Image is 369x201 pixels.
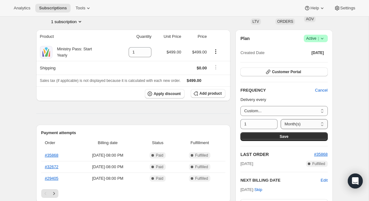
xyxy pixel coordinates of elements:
[240,35,250,42] h2: Plan
[183,30,209,43] th: Price
[153,30,183,43] th: Unit Price
[41,136,76,150] th: Order
[348,173,363,188] div: Open Intercom Messenger
[35,4,71,13] button: Subscriptions
[72,4,95,13] button: Tools
[330,4,359,13] button: Settings
[277,19,293,24] span: ORDERS
[240,87,315,93] h2: FREQUENCY
[197,66,207,70] span: $0.00
[41,130,226,136] h2: Payment attempts
[195,164,208,169] span: Fulfilled
[311,85,331,95] button: Cancel
[253,19,259,24] span: LTV
[272,69,301,74] span: Customer Portal
[57,53,67,58] small: Yearly
[306,17,314,21] span: AOV
[40,46,52,58] img: product img
[300,4,329,13] button: Help
[314,152,327,157] a: #35868
[251,185,266,195] button: Skip
[254,187,262,193] span: Skip
[195,153,208,158] span: Fulfilled
[154,91,181,96] span: Apply discount
[211,48,221,55] button: Product actions
[240,97,327,103] p: Delivery every
[156,176,163,181] span: Paid
[321,177,327,183] button: Edit
[178,140,222,146] span: Fulfillment
[240,132,327,141] button: Save
[51,18,83,25] button: Product actions
[187,78,201,83] span: $499.00
[45,176,58,181] a: #29405
[191,89,225,98] button: Add product
[195,176,208,181] span: Fulfilled
[45,153,58,158] a: #35868
[240,151,314,158] h2: LAST ORDER
[156,153,163,158] span: Paid
[76,6,85,11] span: Tools
[312,50,324,55] span: [DATE]
[78,164,138,170] span: [DATE] · 08:00 PM
[240,50,264,56] span: Created Date
[36,30,116,43] th: Product
[314,151,327,158] button: #35868
[39,6,67,11] span: Subscriptions
[192,50,207,54] span: $499.00
[280,134,288,139] span: Save
[156,164,163,169] span: Paid
[78,175,138,182] span: [DATE] · 08:00 PM
[306,35,325,42] span: Active
[141,140,174,146] span: Status
[199,91,222,96] span: Add product
[78,140,138,146] span: Billing date
[211,64,221,71] button: Shipping actions
[240,161,253,167] span: [DATE]
[50,189,58,198] button: Next
[340,6,355,11] span: Settings
[240,177,321,183] h2: NEXT BILLING DATE
[36,61,116,75] th: Shipping
[312,161,325,166] span: Fulfilled
[78,152,138,158] span: [DATE] · 08:00 PM
[318,36,319,41] span: |
[308,48,328,57] button: [DATE]
[10,4,34,13] button: Analytics
[240,68,327,76] button: Customer Portal
[41,189,226,198] nav: Pagination
[240,187,262,192] span: [DATE] ·
[14,6,30,11] span: Analytics
[145,89,184,98] button: Apply discount
[166,50,181,54] span: $499.00
[40,78,181,83] span: Sales tax (if applicable) is not displayed because it is calculated with each new order.
[116,30,153,43] th: Quantity
[52,46,92,58] div: Ministry Pass: Start
[45,164,58,169] a: #32672
[310,6,319,11] span: Help
[315,87,327,93] span: Cancel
